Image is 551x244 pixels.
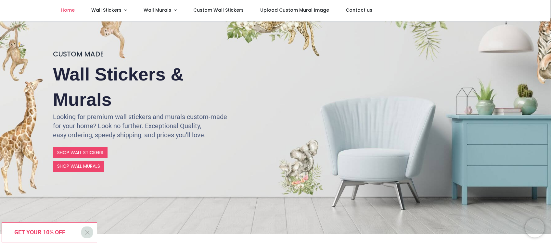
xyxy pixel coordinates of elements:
[53,62,233,113] h2: Wall Stickers & Murals
[53,161,104,172] a: SHOP WALL MURALS
[144,7,171,13] span: Wall Murals
[53,49,233,59] h4: CUSTOM MADE
[61,7,75,13] span: Home
[53,147,108,158] a: SHOP WALL STICKERS
[346,7,372,13] span: Contact us
[525,218,545,238] iframe: Brevo live chat
[53,113,227,139] font: Looking for premium wall stickers and murals custom-made for your home? Look no further. Exceptio...
[91,7,122,13] span: Wall Stickers
[193,7,244,13] span: Custom Wall Stickers
[260,7,329,13] span: Upload Custom Mural Image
